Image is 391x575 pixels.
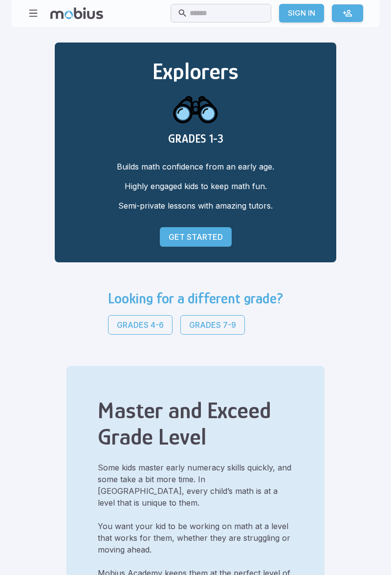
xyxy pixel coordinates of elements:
p: Grades 4-6 [117,319,164,331]
a: Grades 4-6 [108,315,173,335]
img: explorers icon [172,85,219,132]
h2: Explorers [70,58,321,85]
a: Get Started [160,227,232,247]
p: Some kids master early numeracy skills quickly, and some take a bit more time. In [GEOGRAPHIC_DAT... [98,462,293,509]
a: Sign In [279,4,324,22]
a: Grades 7-9 [180,315,245,335]
h2: Master and Exceed Grade Level [98,397,293,450]
p: Get Started [169,231,223,243]
p: Grades 7-9 [189,319,236,331]
p: Highly engaged kids to keep math fun. [70,180,321,192]
p: You want your kid to be working on math at a level that works for them, whether they are struggli... [98,520,293,555]
h3: Looking for a different grade? [108,290,283,307]
h3: GRADES 1-3 [70,132,321,145]
p: Semi-private lessons with amazing tutors. [70,200,321,212]
p: Builds math confidence from an early age. [70,161,321,172]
